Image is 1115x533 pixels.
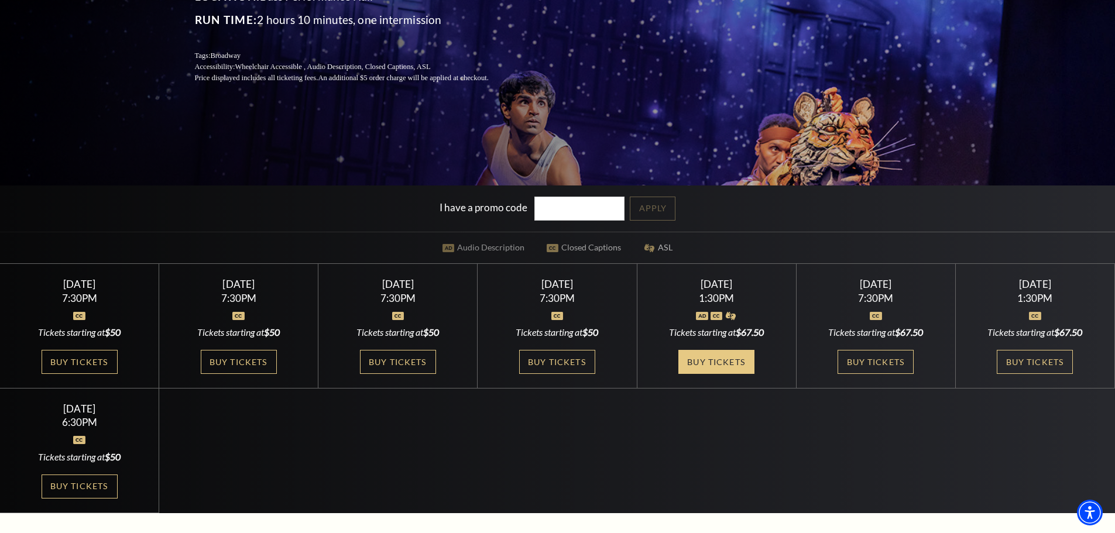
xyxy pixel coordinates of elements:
[582,326,598,338] span: $50
[105,326,121,338] span: $50
[235,63,430,71] span: Wheelchair Accessible , Audio Description, Closed Captions, ASL
[42,350,118,374] a: Buy Tickets
[1054,326,1082,338] span: $67.50
[810,278,941,290] div: [DATE]
[651,278,782,290] div: [DATE]
[970,326,1101,339] div: Tickets starting at
[440,201,527,214] label: I have a promo code
[492,293,623,303] div: 7:30PM
[519,350,595,374] a: Buy Tickets
[997,350,1073,374] a: Buy Tickets
[810,326,941,339] div: Tickets starting at
[678,350,754,374] a: Buy Tickets
[173,278,304,290] div: [DATE]
[195,13,258,26] span: Run Time:
[210,51,241,60] span: Broadway
[264,326,280,338] span: $50
[1077,500,1103,525] div: Accessibility Menu
[895,326,923,338] span: $67.50
[318,74,488,82] span: An additional $5 order charge will be applied at checkout.
[970,293,1101,303] div: 1:30PM
[651,326,782,339] div: Tickets starting at
[173,293,304,303] div: 7:30PM
[651,293,782,303] div: 1:30PM
[14,403,145,415] div: [DATE]
[173,326,304,339] div: Tickets starting at
[970,278,1101,290] div: [DATE]
[736,326,764,338] span: $67.50
[14,278,145,290] div: [DATE]
[492,278,623,290] div: [DATE]
[14,293,145,303] div: 7:30PM
[14,326,145,339] div: Tickets starting at
[14,451,145,463] div: Tickets starting at
[195,73,517,84] p: Price displayed includes all ticketing fees.
[423,326,439,338] span: $50
[195,61,517,73] p: Accessibility:
[332,326,464,339] div: Tickets starting at
[195,11,517,29] p: 2 hours 10 minutes, one intermission
[201,350,277,374] a: Buy Tickets
[492,326,623,339] div: Tickets starting at
[838,350,914,374] a: Buy Tickets
[42,474,118,498] a: Buy Tickets
[332,293,464,303] div: 7:30PM
[105,451,121,462] span: $50
[332,278,464,290] div: [DATE]
[360,350,436,374] a: Buy Tickets
[195,50,517,61] p: Tags:
[810,293,941,303] div: 7:30PM
[14,417,145,427] div: 6:30PM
